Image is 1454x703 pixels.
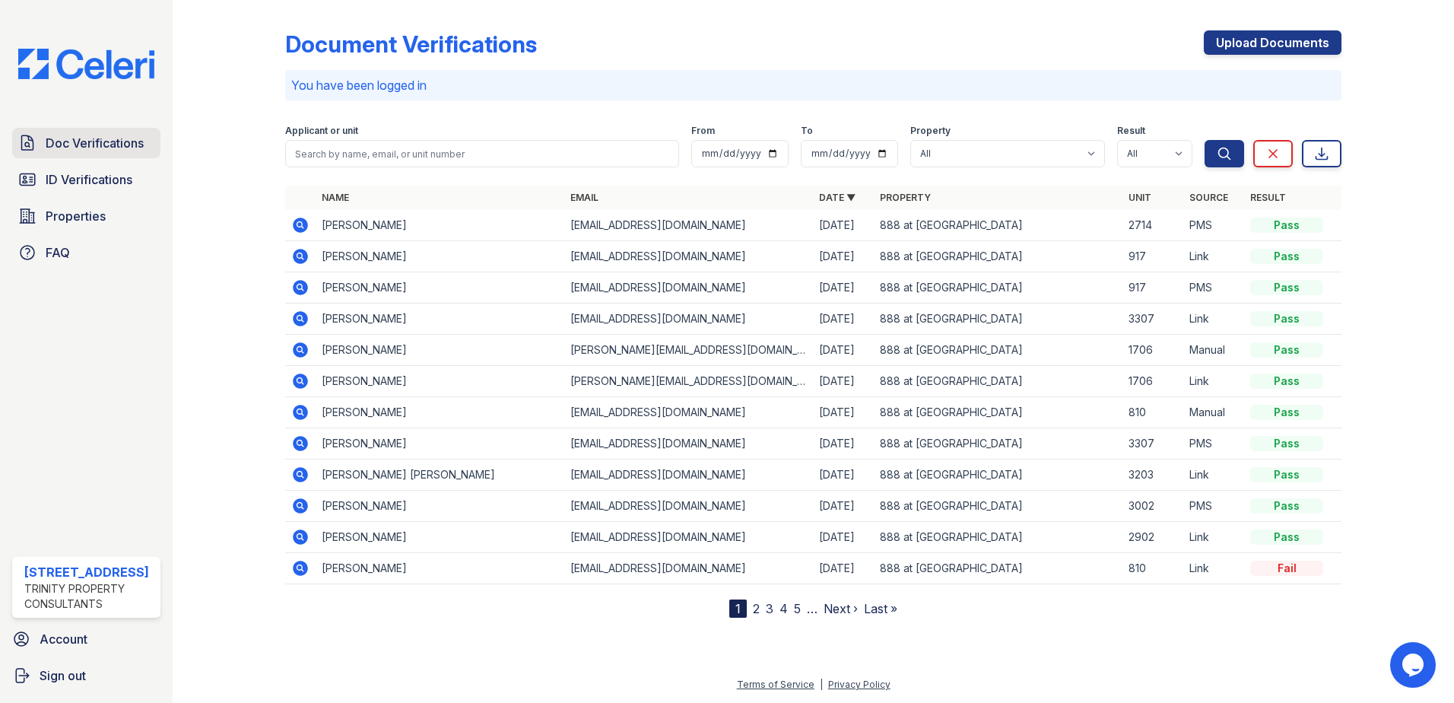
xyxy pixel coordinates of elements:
div: [STREET_ADDRESS] [24,563,154,581]
td: [DATE] [813,553,874,584]
label: Property [910,125,951,137]
td: Link [1183,522,1244,553]
span: Account [40,630,87,648]
span: Doc Verifications [46,134,144,152]
td: [DATE] [813,272,874,304]
td: [EMAIL_ADDRESS][DOMAIN_NAME] [564,460,813,491]
a: Next › [824,601,858,616]
img: CE_Logo_Blue-a8612792a0a2168367f1c8372b55b34899dd931a85d93a1a3d3e32e68fde9ad4.png [6,49,167,79]
td: 2714 [1122,210,1183,241]
td: PMS [1183,272,1244,304]
a: 2 [753,601,760,616]
div: Pass [1250,218,1323,233]
td: 888 at [GEOGRAPHIC_DATA] [874,491,1122,522]
a: Property [880,192,931,203]
iframe: chat widget [1390,642,1439,688]
td: Manual [1183,335,1244,366]
td: [PERSON_NAME] [316,491,564,522]
td: [EMAIL_ADDRESS][DOMAIN_NAME] [564,522,813,553]
a: Terms of Service [737,679,814,690]
a: 3 [766,601,773,616]
td: [DATE] [813,335,874,366]
td: [DATE] [813,522,874,553]
td: 888 at [GEOGRAPHIC_DATA] [874,460,1122,491]
div: Pass [1250,249,1323,264]
div: 1 [729,600,747,618]
td: [DATE] [813,397,874,428]
td: 810 [1122,553,1183,584]
span: ID Verifications [46,170,132,189]
td: 1706 [1122,366,1183,397]
td: 888 at [GEOGRAPHIC_DATA] [874,522,1122,553]
td: [DATE] [813,428,874,460]
div: Pass [1250,530,1323,545]
td: [DATE] [813,460,874,491]
td: Link [1183,366,1244,397]
div: | [820,679,823,690]
label: To [801,125,813,137]
div: Pass [1250,436,1323,451]
a: Email [570,192,598,203]
td: 888 at [GEOGRAPHIC_DATA] [874,272,1122,304]
a: Upload Documents [1204,30,1341,55]
td: [DATE] [813,241,874,272]
td: [DATE] [813,210,874,241]
td: [PERSON_NAME] [PERSON_NAME] [316,460,564,491]
a: Last » [864,601,897,616]
td: 2902 [1122,522,1183,553]
div: Pass [1250,280,1323,295]
td: 888 at [GEOGRAPHIC_DATA] [874,553,1122,584]
span: … [807,600,817,618]
div: Pass [1250,311,1323,326]
td: 888 at [GEOGRAPHIC_DATA] [874,210,1122,241]
td: [EMAIL_ADDRESS][DOMAIN_NAME] [564,553,813,584]
td: [PERSON_NAME] [316,335,564,366]
span: Sign out [40,666,86,685]
div: Fail [1250,561,1323,576]
td: [EMAIL_ADDRESS][DOMAIN_NAME] [564,272,813,304]
td: PMS [1183,491,1244,522]
td: 810 [1122,397,1183,428]
td: [PERSON_NAME][EMAIL_ADDRESS][DOMAIN_NAME] [564,335,813,366]
a: Name [322,192,349,203]
div: Pass [1250,498,1323,514]
a: Properties [12,201,160,231]
a: FAQ [12,237,160,268]
td: [EMAIL_ADDRESS][DOMAIN_NAME] [564,397,813,428]
td: Link [1183,553,1244,584]
td: 888 at [GEOGRAPHIC_DATA] [874,335,1122,366]
td: Manual [1183,397,1244,428]
label: Applicant or unit [285,125,358,137]
td: [DATE] [813,366,874,397]
td: 3002 [1122,491,1183,522]
td: [PERSON_NAME] [316,553,564,584]
div: Pass [1250,374,1323,389]
td: 888 at [GEOGRAPHIC_DATA] [874,397,1122,428]
span: Properties [46,207,106,225]
label: From [691,125,715,137]
td: [EMAIL_ADDRESS][DOMAIN_NAME] [564,210,813,241]
td: 888 at [GEOGRAPHIC_DATA] [874,428,1122,460]
td: [PERSON_NAME] [316,304,564,335]
td: [PERSON_NAME] [316,428,564,460]
td: [PERSON_NAME] [316,522,564,553]
td: [PERSON_NAME] [316,366,564,397]
td: PMS [1183,428,1244,460]
div: Document Verifications [285,30,537,58]
td: [EMAIL_ADDRESS][DOMAIN_NAME] [564,491,813,522]
td: [DATE] [813,491,874,522]
td: [PERSON_NAME] [316,397,564,428]
a: Doc Verifications [12,128,160,158]
td: 917 [1122,272,1183,304]
td: Link [1183,241,1244,272]
a: Unit [1129,192,1151,203]
input: Search by name, email, or unit number [285,140,679,167]
td: [PERSON_NAME] [316,272,564,304]
td: 3307 [1122,428,1183,460]
td: 3307 [1122,304,1183,335]
td: 917 [1122,241,1183,272]
a: ID Verifications [12,164,160,195]
a: Privacy Policy [828,679,890,690]
td: [PERSON_NAME][EMAIL_ADDRESS][DOMAIN_NAME] [564,366,813,397]
a: Date ▼ [819,192,856,203]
